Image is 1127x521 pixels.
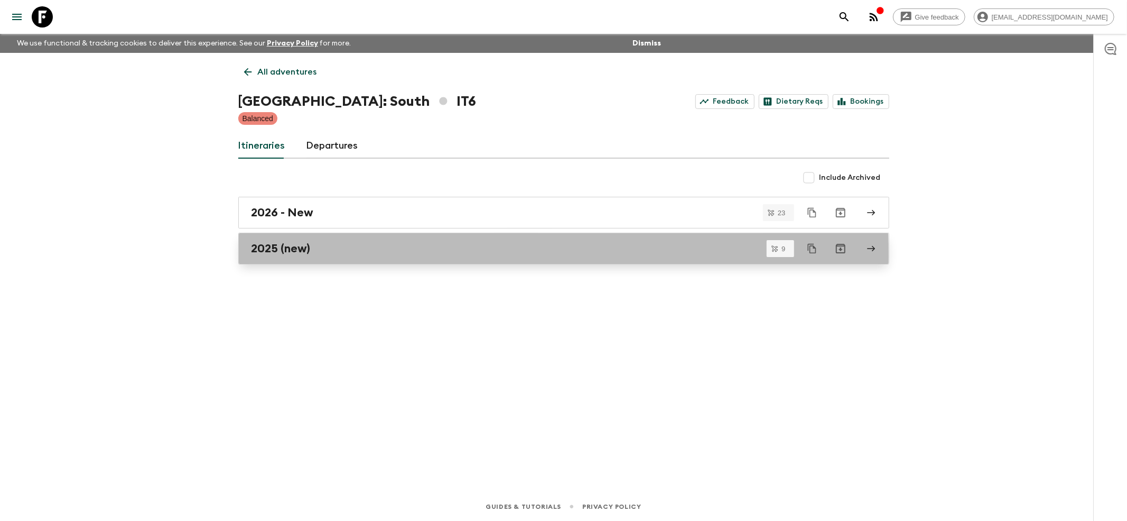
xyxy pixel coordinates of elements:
[252,206,314,220] h2: 2026 - New
[238,133,285,159] a: Itineraries
[238,197,889,228] a: 2026 - New
[238,91,476,112] h1: [GEOGRAPHIC_DATA]: South IT6
[803,203,822,222] button: Duplicate
[252,242,311,255] h2: 2025 (new)
[306,133,358,159] a: Departures
[582,501,641,513] a: Privacy Policy
[974,8,1114,25] div: [EMAIL_ADDRESS][DOMAIN_NAME]
[238,233,889,264] a: 2025 (new)
[909,13,965,21] span: Give feedback
[986,13,1114,21] span: [EMAIL_ADDRESS][DOMAIN_NAME]
[695,94,755,109] a: Feedback
[267,40,318,47] a: Privacy Policy
[6,6,27,28] button: menu
[893,8,965,25] a: Give feedback
[830,202,851,223] button: Archive
[834,6,855,28] button: search adventures
[243,113,273,124] p: Balanced
[486,501,561,513] a: Guides & Tutorials
[819,172,881,183] span: Include Archived
[833,94,889,109] a: Bookings
[13,34,356,53] p: We use functional & tracking cookies to deliver this experience. See our for more.
[775,245,791,252] span: 9
[258,66,317,78] p: All adventures
[830,238,851,259] button: Archive
[630,36,664,51] button: Dismiss
[759,94,828,109] a: Dietary Reqs
[238,61,323,83] a: All adventures
[771,209,791,216] span: 23
[803,239,822,258] button: Duplicate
